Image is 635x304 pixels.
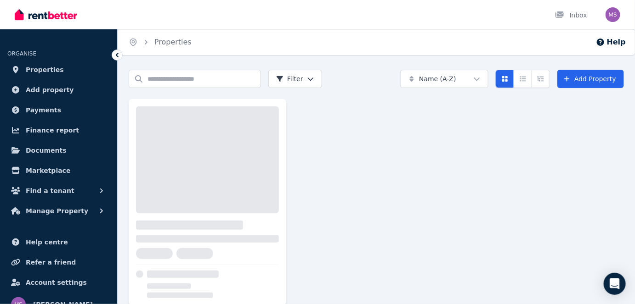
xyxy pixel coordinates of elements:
button: Card view [496,70,514,88]
img: Michelle Sheehy [606,7,620,22]
button: Help [596,37,626,48]
nav: Breadcrumb [118,29,203,55]
span: Account settings [26,277,87,288]
a: Help centre [7,233,110,251]
span: Finance report [26,125,79,136]
a: Documents [7,141,110,160]
a: Payments [7,101,110,119]
span: Help centre [26,237,68,248]
button: Manage Property [7,202,110,220]
a: Marketplace [7,161,110,180]
button: Filter [268,70,322,88]
span: Filter [276,74,303,83]
span: Refer a friend [26,257,76,268]
span: Find a tenant [26,185,74,196]
span: Add property [26,84,74,95]
span: ORGANISE [7,50,36,57]
a: Finance report [7,121,110,139]
span: Manage Property [26,205,88,216]
button: Expanded list view [532,70,550,88]
button: Find a tenant [7,182,110,200]
a: Add property [7,81,110,99]
div: Inbox [555,11,587,20]
img: RentBetter [15,8,77,22]
a: Account settings [7,273,110,292]
a: Properties [7,61,110,79]
a: Properties [154,38,192,46]
span: Documents [26,145,67,156]
span: Payments [26,105,61,116]
button: Name (A-Z) [400,70,488,88]
span: Name (A-Z) [419,74,456,83]
div: Open Intercom Messenger [604,273,626,295]
span: Properties [26,64,64,75]
span: Marketplace [26,165,70,176]
div: View options [496,70,550,88]
button: Compact list view [514,70,532,88]
a: Add Property [557,70,624,88]
a: Refer a friend [7,253,110,271]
